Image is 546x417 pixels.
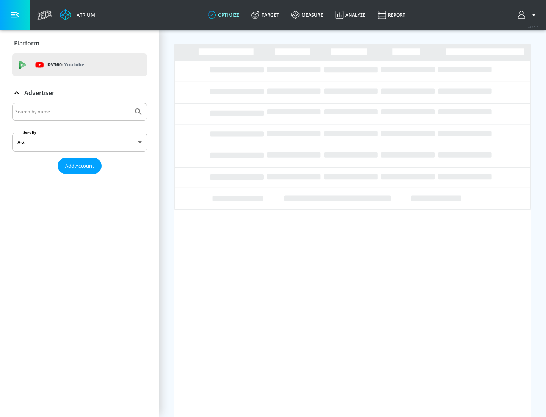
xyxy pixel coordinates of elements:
input: Search by name [15,107,130,117]
p: DV360: [47,61,84,69]
div: Atrium [74,11,95,18]
a: Report [372,1,411,28]
p: Youtube [64,61,84,69]
span: Add Account [65,161,94,170]
p: Platform [14,39,39,47]
a: Analyze [329,1,372,28]
div: Advertiser [12,82,147,103]
button: Add Account [58,158,102,174]
a: measure [285,1,329,28]
nav: list of Advertiser [12,174,147,180]
div: A-Z [12,133,147,152]
a: Atrium [60,9,95,20]
div: Advertiser [12,103,147,180]
p: Advertiser [24,89,55,97]
label: Sort By [22,130,38,135]
a: optimize [202,1,245,28]
span: v 4.32.0 [528,25,538,29]
div: DV360: Youtube [12,53,147,76]
a: Target [245,1,285,28]
div: Platform [12,33,147,54]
